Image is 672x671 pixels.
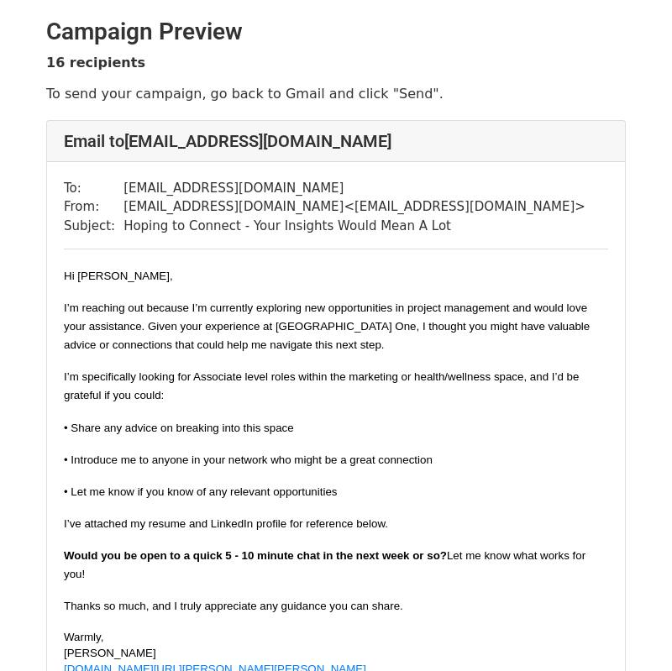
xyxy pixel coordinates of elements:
[64,549,447,562] span: Would you be open to a quick 5 - 10 minute chat in the next week or so?
[64,422,294,434] span: • Share any advice on breaking into this space
[64,549,585,580] span: Let me know what works for you!
[123,179,585,198] td: [EMAIL_ADDRESS][DOMAIN_NAME]
[123,217,585,236] td: Hoping to Connect - Your Insights Would Mean A Lot
[64,485,337,498] span: • Let me know if you know of any relevant opportunities
[46,85,626,102] p: To send your campaign, go back to Gmail and click "Send".
[64,600,403,612] span: Thanks so much, and I truly appreciate any guidance you can share.
[64,217,123,236] td: Subject:
[123,197,585,217] td: [EMAIL_ADDRESS][DOMAIN_NAME] < [EMAIL_ADDRESS][DOMAIN_NAME] >
[64,197,123,217] td: From:
[64,647,156,659] span: [PERSON_NAME]
[46,18,626,46] h2: Campaign Preview
[64,301,590,351] span: I’m reaching out because I’m currently exploring new opportunities in project management and woul...
[64,370,579,401] span: I’m specifically looking for Associate level roles within the marketing or health/wellness space,...
[64,517,388,530] span: I’ve attached my resume and LinkedIn profile for reference below.
[64,131,608,151] h4: Email to [EMAIL_ADDRESS][DOMAIN_NAME]
[64,453,433,466] span: • Introduce me to anyone in your network who might be a great connection
[64,179,123,198] td: To:
[64,631,103,643] span: Warmly,
[64,270,173,282] span: Hi [PERSON_NAME],
[46,55,145,71] strong: 16 recipients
